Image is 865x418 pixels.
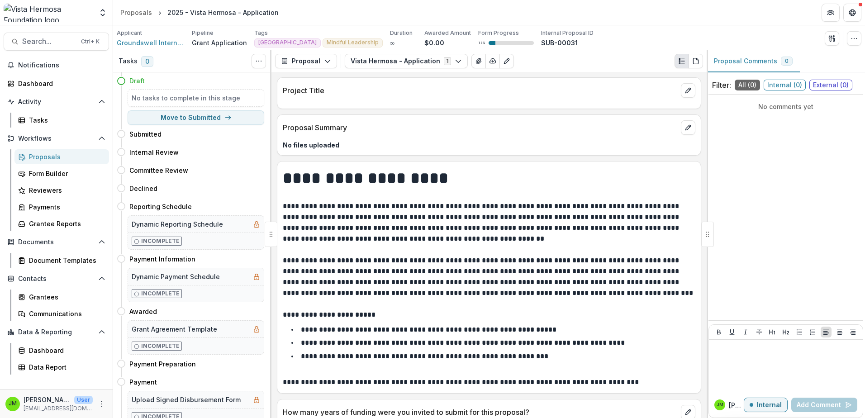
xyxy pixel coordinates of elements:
[713,327,724,337] button: Bold
[754,327,765,337] button: Strike
[4,131,109,146] button: Open Workflows
[120,8,152,17] div: Proposals
[141,342,180,350] p: Incomplete
[18,98,95,106] span: Activity
[821,327,832,337] button: Align Left
[132,324,217,334] h5: Grant Agreement Template
[4,33,109,51] button: Search...
[727,327,737,337] button: Underline
[478,29,519,37] p: Form Progress
[14,343,109,358] a: Dashboard
[117,6,282,19] nav: breadcrumb
[128,110,264,125] button: Move to Submitted
[24,404,93,413] p: [EMAIL_ADDRESS][DOMAIN_NAME]
[96,4,109,22] button: Open entity switcher
[252,54,266,68] button: Toggle View Cancelled Tasks
[14,183,109,198] a: Reviewers
[4,95,109,109] button: Open Activity
[14,290,109,304] a: Grantees
[96,399,107,409] button: More
[729,400,744,410] p: [PERSON_NAME]
[192,38,247,47] p: Grant Application
[283,407,677,418] p: How many years of funding were you invited to submit for this proposal?
[14,216,109,231] a: Grantee Reports
[4,58,109,72] button: Notifications
[471,54,486,68] button: View Attached Files
[14,149,109,164] a: Proposals
[541,29,594,37] p: Internal Proposal ID
[29,309,102,318] div: Communications
[283,140,695,150] p: No files uploaded
[689,54,703,68] button: PDF view
[345,54,468,68] button: Vista Hermosa - Application1
[767,327,778,337] button: Heading 1
[74,396,93,404] p: User
[18,79,102,88] div: Dashboard
[717,403,723,407] div: Jerry Martinez
[9,401,17,407] div: Jerry Martinez
[735,80,760,90] span: All ( 0 )
[712,102,860,111] p: No comments yet
[14,253,109,268] a: Document Templates
[29,152,102,161] div: Proposals
[29,219,102,228] div: Grantee Reports
[129,202,192,211] h4: Reporting Schedule
[29,256,102,265] div: Document Templates
[283,85,677,96] p: Project Title
[327,39,379,46] span: Mindful Leadership
[18,275,95,283] span: Contacts
[22,37,76,46] span: Search...
[541,38,578,47] p: SUB-00031
[707,50,800,72] button: Proposal Comments
[29,362,102,372] div: Data Report
[129,184,157,193] h4: Declined
[740,327,751,337] button: Italicize
[809,80,852,90] span: External ( 0 )
[132,395,241,404] h5: Upload Signed Disbursement Form
[79,37,101,47] div: Ctrl + K
[129,147,179,157] h4: Internal Review
[794,327,805,337] button: Bullet List
[18,62,105,69] span: Notifications
[14,306,109,321] a: Communications
[141,56,153,67] span: 0
[4,271,109,286] button: Open Contacts
[275,54,337,68] button: Proposal
[129,307,157,316] h4: Awarded
[390,38,394,47] p: ∞
[744,398,788,412] button: Internal
[847,327,858,337] button: Align Right
[4,76,109,91] a: Dashboard
[712,80,731,90] p: Filter:
[764,80,806,90] span: Internal ( 0 )
[681,120,695,135] button: edit
[822,4,840,22] button: Partners
[141,237,180,245] p: Incomplete
[4,4,93,22] img: Vista Hermosa Foundation logo
[132,93,260,103] h5: No tasks to complete in this stage
[283,122,677,133] p: Proposal Summary
[478,40,485,46] p: 15 %
[117,38,185,47] span: Groundswell International, Inc.
[18,135,95,142] span: Workflows
[29,115,102,125] div: Tasks
[834,327,845,337] button: Align Center
[167,8,279,17] div: 2025 - Vista Hermosa - Application
[141,290,180,298] p: Incomplete
[129,166,188,175] h4: Committee Review
[791,398,857,412] button: Add Comment
[14,360,109,375] a: Data Report
[119,57,138,65] h3: Tasks
[254,29,268,37] p: Tags
[129,377,157,387] h4: Payment
[14,199,109,214] a: Payments
[424,29,471,37] p: Awarded Amount
[18,328,95,336] span: Data & Reporting
[129,359,196,369] h4: Payment Preparation
[29,346,102,355] div: Dashboard
[4,235,109,249] button: Open Documents
[843,4,861,22] button: Get Help
[132,219,223,229] h5: Dynamic Reporting Schedule
[192,29,214,37] p: Pipeline
[117,29,142,37] p: Applicant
